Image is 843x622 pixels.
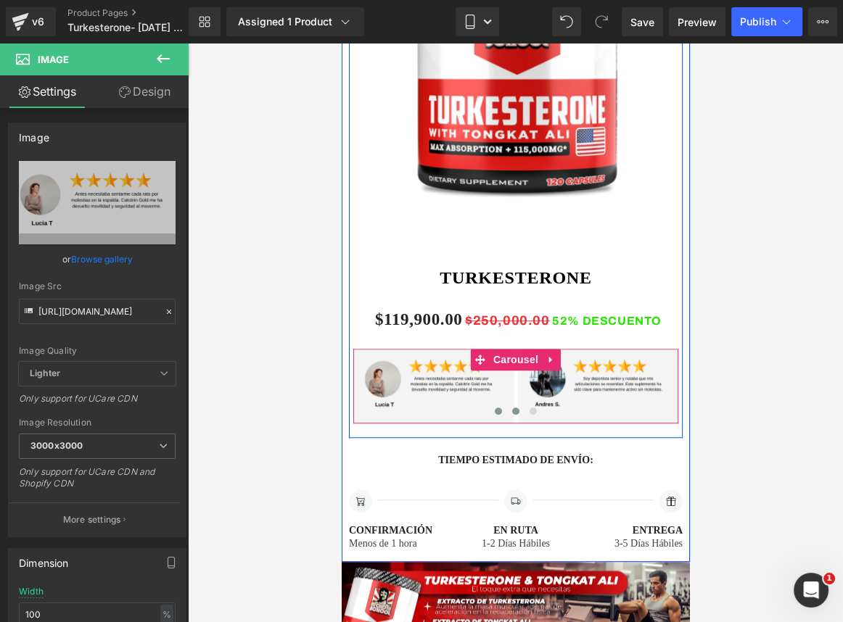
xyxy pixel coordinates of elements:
[794,573,828,608] iframe: Intercom live chat
[9,502,180,536] button: More settings
[19,418,176,428] div: Image Resolution
[19,586,44,597] div: Width
[587,7,616,36] button: Redo
[630,14,654,30] span: Save
[148,305,200,327] span: Carousel
[97,75,192,108] a: Design
[19,299,176,324] input: Link
[731,7,802,36] button: Publish
[152,481,197,492] b: En Ruta
[6,7,56,36] a: v6
[200,305,219,327] a: Expand / Collapse
[19,252,176,267] div: or
[98,224,250,245] span: Turkesterone
[7,481,91,492] b: Confirmación
[19,549,69,569] div: Dimension
[71,246,133,272] a: Browse gallery
[552,7,581,36] button: Undo
[96,411,252,422] b: Tiempo estimado de envío:
[823,573,835,584] span: 1
[669,7,725,36] a: Preview
[30,368,60,378] b: Lighter
[740,16,776,28] span: Publish
[19,123,49,144] div: Image
[291,481,341,492] b: ENTREGA
[19,346,176,356] div: Image Quality
[29,12,47,31] div: v6
[19,466,176,499] div: Only support for UCare CDN and Shopify CDN
[808,7,837,36] button: More
[238,14,353,29] div: Assigned 1 Product
[19,281,176,291] div: Image Src
[33,261,120,291] span: $119,900.00
[67,22,185,33] span: Turkesterone- [DATE] 20:46:34
[189,7,221,36] a: New Library
[678,14,717,30] span: Preview
[63,513,121,526] p: More settings
[230,492,341,507] p: 3-5 Días Hábiles
[118,492,229,507] p: 1-2 Días Hábiles
[30,440,83,451] b: 3000x3000
[38,54,69,65] span: Image
[19,393,176,414] div: Only support for UCare CDN
[7,492,118,507] p: Menos de 1 hora
[67,7,213,19] a: Product Pages
[123,270,208,284] span: $250,000.00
